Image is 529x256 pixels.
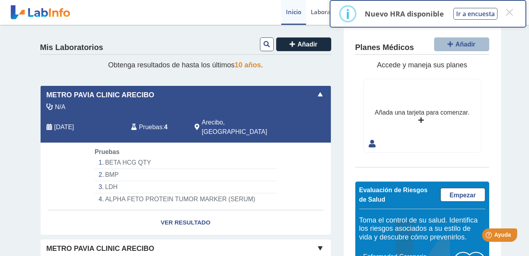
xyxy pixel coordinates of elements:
[365,9,444,19] p: Nuevo HRA disponible
[95,169,276,181] li: BMP
[449,192,476,198] span: Empezar
[55,102,66,112] span: N/A
[202,118,289,137] span: Arecibo, PR
[41,210,331,235] a: Ver Resultado
[377,61,467,69] span: Accede y maneja sus planes
[108,61,263,69] span: Obtenga resultados de hasta los últimos .
[453,8,497,20] button: Ir a encuesta
[375,108,469,117] div: Añada una tarjeta para comenzar.
[297,41,317,48] span: Añadir
[54,122,74,132] span: 2025-09-19
[434,37,489,51] button: Añadir
[459,225,520,247] iframe: Help widget launcher
[455,41,475,48] span: Añadir
[95,193,276,205] li: ALPHA FETO PROTEIN TUMOR MARKER (SERUM)
[355,43,414,52] h4: Planes Médicos
[125,118,189,137] div: :
[46,90,154,100] span: Metro Pavia Clinic Arecibo
[359,187,428,203] span: Evaluación de Riesgos de Salud
[276,37,331,51] button: Añadir
[440,188,485,202] a: Empezar
[40,43,103,52] h4: Mis Laboratorios
[95,148,119,155] span: Pruebas
[359,216,485,242] h5: Toma el control de su salud. Identifica los riesgos asociados a su estilo de vida y descubre cómo...
[46,243,154,254] span: Metro Pavia Clinic Arecibo
[139,122,162,132] span: Pruebas
[346,7,350,21] div: i
[164,124,168,130] b: 4
[95,181,276,193] li: LDH
[95,157,276,169] li: BETA HCG QTY
[502,5,516,19] button: Close this dialog
[235,61,261,69] span: 10 años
